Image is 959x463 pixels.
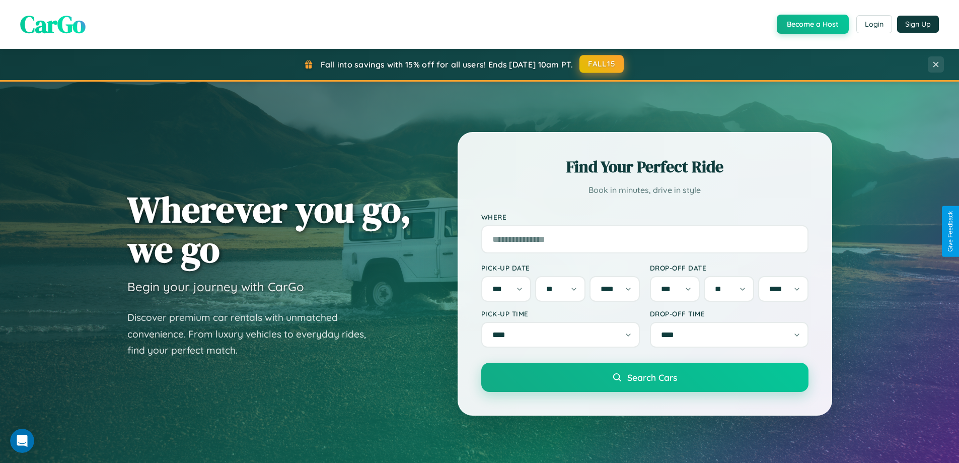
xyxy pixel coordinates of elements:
span: CarGo [20,8,86,41]
button: Search Cars [481,363,808,392]
span: Search Cars [627,372,677,383]
div: Give Feedback [947,211,954,252]
label: Where [481,213,808,221]
button: Become a Host [777,15,849,34]
h2: Find Your Perfect Ride [481,156,808,178]
button: Login [856,15,892,33]
label: Drop-off Date [650,263,808,272]
label: Pick-up Date [481,263,640,272]
h3: Begin your journey with CarGo [127,279,304,294]
button: Sign Up [897,16,939,33]
iframe: Intercom live chat [10,429,34,453]
label: Drop-off Time [650,309,808,318]
label: Pick-up Time [481,309,640,318]
p: Discover premium car rentals with unmatched convenience. From luxury vehicles to everyday rides, ... [127,309,379,359]
span: Fall into savings with 15% off for all users! Ends [DATE] 10am PT. [321,59,573,70]
h1: Wherever you go, we go [127,189,411,269]
button: FALL15 [579,55,624,73]
p: Book in minutes, drive in style [481,183,808,197]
